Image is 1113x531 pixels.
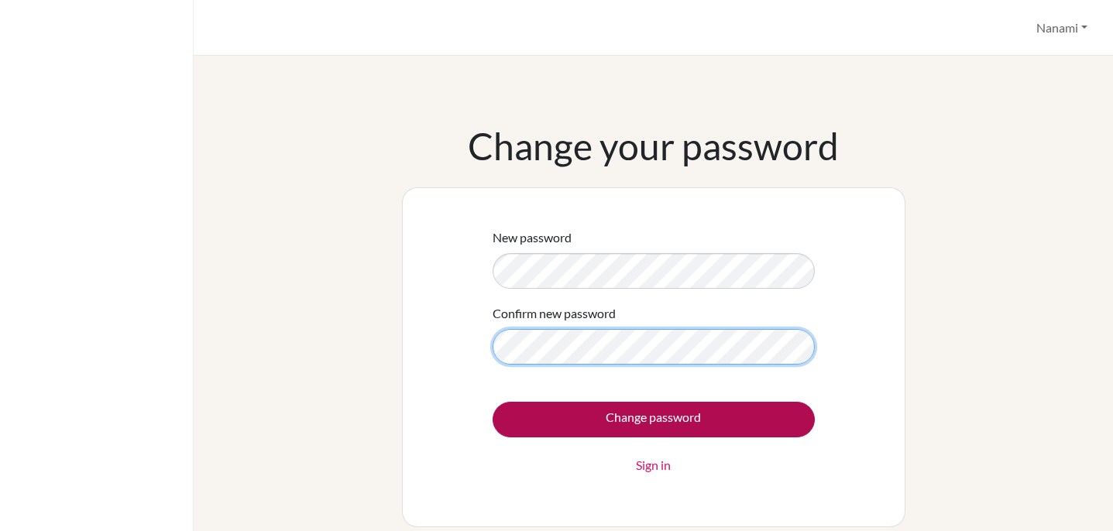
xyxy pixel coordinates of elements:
a: Sign in [636,456,671,474]
input: Change password [493,402,815,437]
button: Nanami [1029,13,1094,43]
h1: Change your password [468,124,839,169]
label: Confirm new password [493,304,616,323]
label: New password [493,228,572,247]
